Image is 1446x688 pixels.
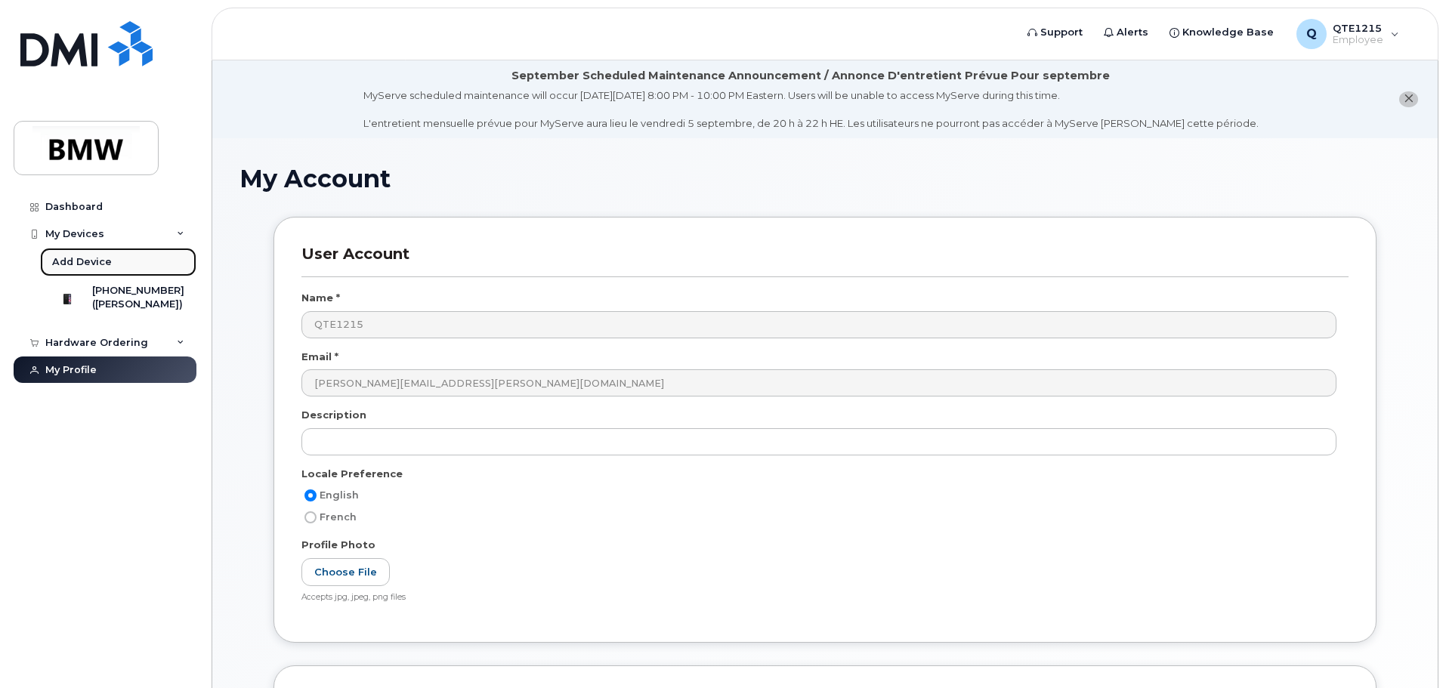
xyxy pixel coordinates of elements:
[301,538,375,552] label: Profile Photo
[301,291,340,305] label: Name *
[301,350,338,364] label: Email *
[301,592,1336,603] div: Accepts jpg, jpeg, png files
[301,408,366,422] label: Description
[304,511,317,523] input: French
[304,489,317,501] input: English
[301,558,390,586] label: Choose File
[320,511,357,523] span: French
[363,88,1259,131] div: MyServe scheduled maintenance will occur [DATE][DATE] 8:00 PM - 10:00 PM Eastern. Users will be u...
[1399,91,1418,107] button: close notification
[1380,622,1435,677] iframe: Messenger Launcher
[301,245,1349,277] h3: User Account
[301,467,403,481] label: Locale Preference
[239,165,1410,192] h1: My Account
[511,68,1110,84] div: September Scheduled Maintenance Announcement / Annonce D'entretient Prévue Pour septembre
[320,489,359,501] span: English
